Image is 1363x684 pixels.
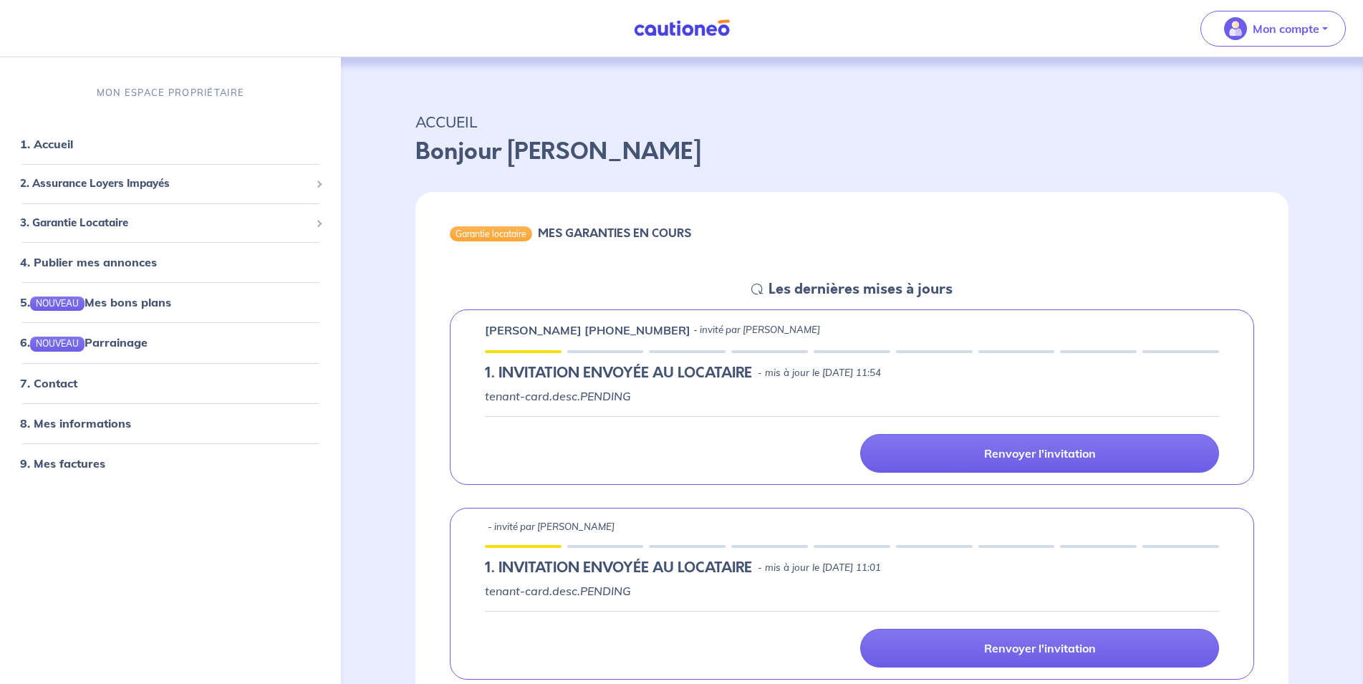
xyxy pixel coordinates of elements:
p: Mon compte [1253,20,1319,37]
p: Renvoyer l'invitation [984,446,1096,461]
h5: Les dernières mises à jours [769,281,953,298]
p: ACCUEIL [415,109,1289,135]
div: state: PENDING, Context: IN-LANDLORD [485,365,1219,382]
a: 1. Accueil [20,137,73,151]
p: Renvoyer l'invitation [984,641,1096,655]
img: illu_account_valid_menu.svg [1224,17,1247,40]
a: Renvoyer l'invitation [860,434,1219,473]
div: 3. Garantie Locataire [6,208,335,236]
a: 5.NOUVEAUMes bons plans [20,295,171,309]
div: 8. Mes informations [6,408,335,437]
div: 2. Assurance Loyers Impayés [6,170,335,198]
p: - mis à jour le [DATE] 11:01 [758,561,881,575]
div: 4. Publier mes annonces [6,248,335,276]
h6: MES GARANTIES EN COURS [538,226,691,240]
div: 7. Contact [6,368,335,397]
p: - invité par [PERSON_NAME] [693,323,820,337]
img: Cautioneo [628,19,736,37]
p: Bonjour [PERSON_NAME] [415,135,1289,169]
div: state: PENDING, Context: IN-LANDLORD [485,559,1219,577]
a: 8. Mes informations [20,415,131,430]
a: 7. Contact [20,375,77,390]
p: MON ESPACE PROPRIÉTAIRE [97,86,244,100]
button: illu_account_valid_menu.svgMon compte [1200,11,1346,47]
p: - mis à jour le [DATE] 11:54 [758,366,881,380]
p: [PERSON_NAME] [PHONE_NUMBER] [485,322,690,339]
span: 2. Assurance Loyers Impayés [20,175,310,192]
div: 5.NOUVEAUMes bons plans [6,288,335,317]
a: 4. Publier mes annonces [20,255,157,269]
span: 3. Garantie Locataire [20,214,310,231]
div: 6.NOUVEAUParrainage [6,328,335,357]
div: 9. Mes factures [6,448,335,477]
a: 9. Mes factures [20,456,105,470]
div: Garantie locataire [450,226,532,241]
h5: 1.︎ INVITATION ENVOYÉE AU LOCATAIRE [485,559,752,577]
p: tenant-card.desc.PENDING [485,582,1219,599]
div: 1. Accueil [6,130,335,158]
p: tenant-card.desc.PENDING [485,387,1219,405]
a: 6.NOUVEAUParrainage [20,335,148,350]
h5: 1.︎ INVITATION ENVOYÉE AU LOCATAIRE [485,365,752,382]
p: - invité par [PERSON_NAME] [488,520,615,534]
a: Renvoyer l'invitation [860,629,1219,668]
